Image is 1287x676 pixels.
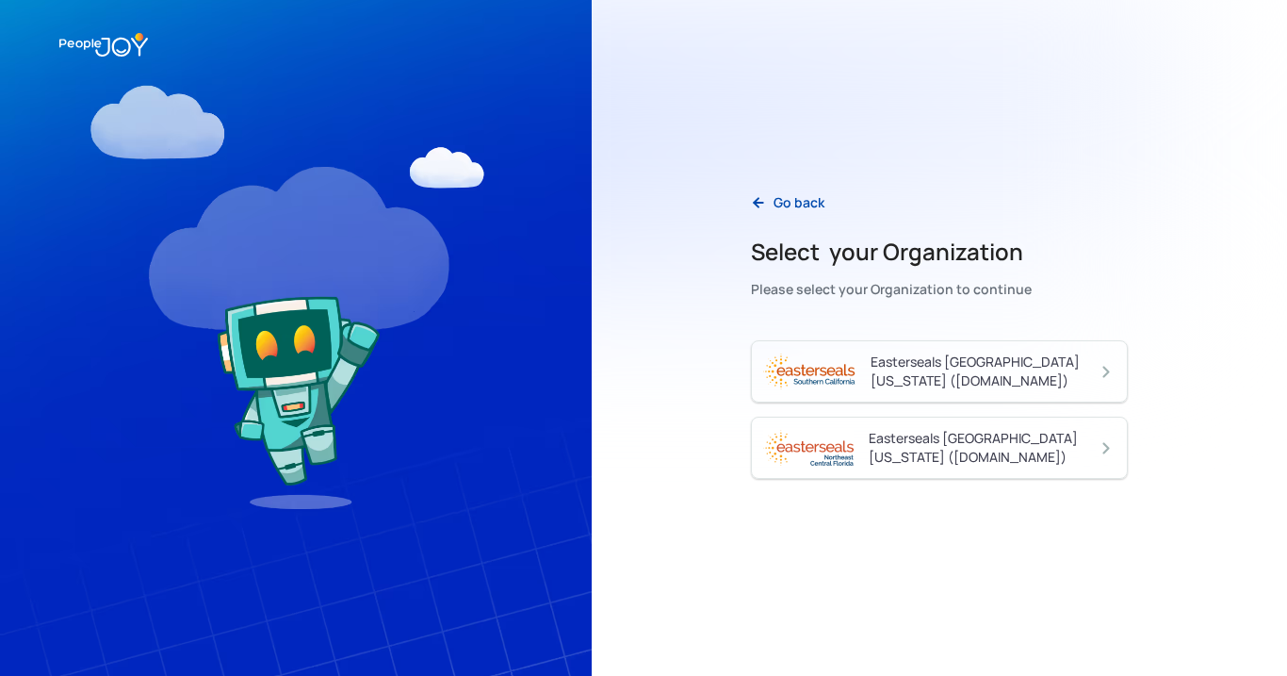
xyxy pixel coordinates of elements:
div: Easterseals [GEOGRAPHIC_DATA][US_STATE] ([DOMAIN_NAME]) [869,429,1097,467]
h2: Select your Organization [751,237,1032,267]
div: Go back [774,193,824,212]
a: Easterseals [GEOGRAPHIC_DATA][US_STATE] ([DOMAIN_NAME]) [751,417,1128,479]
a: Go back [736,183,839,222]
div: Easterseals [GEOGRAPHIC_DATA][US_STATE] ([DOMAIN_NAME]) [871,353,1097,390]
div: Please select your Organization to continue [751,276,1032,303]
a: Easterseals [GEOGRAPHIC_DATA][US_STATE] ([DOMAIN_NAME]) [751,340,1128,403]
